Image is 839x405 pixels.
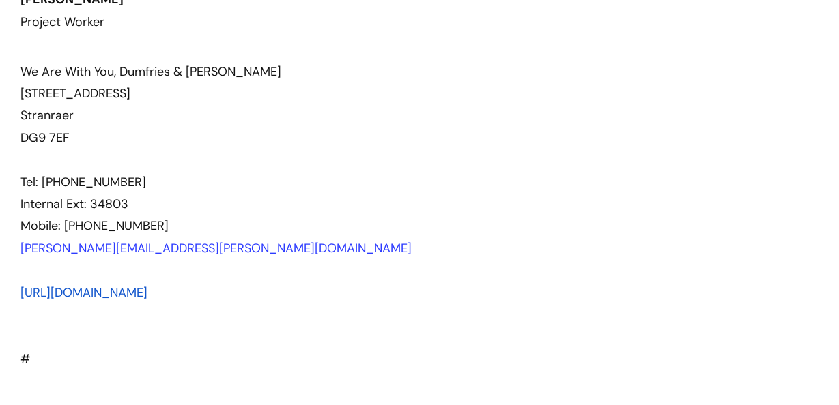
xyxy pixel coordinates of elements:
div: Internal Ext: 34803 [20,193,496,215]
div: We Are With You, Dumfries & [PERSON_NAME] [20,61,496,82]
div: Stranraer [20,104,496,126]
div: DG9 7EF [20,127,496,149]
div: Mobile: [PHONE_NUMBER] [20,215,496,237]
div: [STREET_ADDRESS] [20,82,496,104]
a: [PERSON_NAME][EMAIL_ADDRESS][PERSON_NAME][DOMAIN_NAME] [20,240,412,256]
div: Project Worker [20,11,496,33]
div: Tel: [PHONE_NUMBER] [20,171,496,193]
a: [URL][DOMAIN_NAME] [20,284,147,301]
